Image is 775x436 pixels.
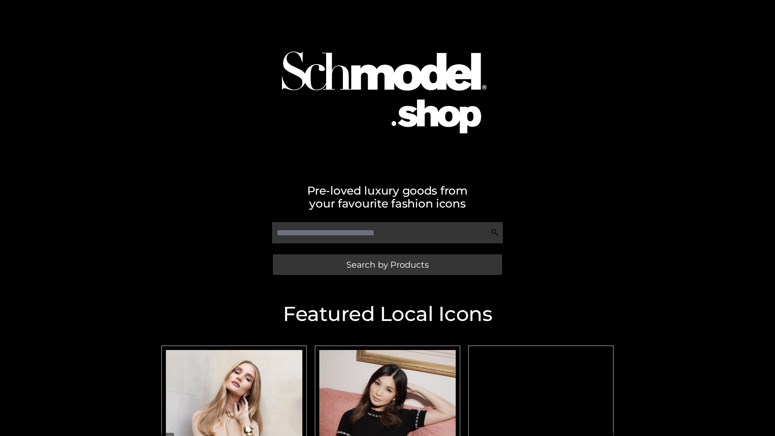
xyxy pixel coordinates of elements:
[346,260,429,269] span: Search by Products
[157,184,618,210] h2: Pre-loved luxury goods from your favourite fashion icons
[491,228,499,237] img: Search Icon
[157,304,618,324] h2: Featured Local Icons​
[273,254,502,275] a: Search by Products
